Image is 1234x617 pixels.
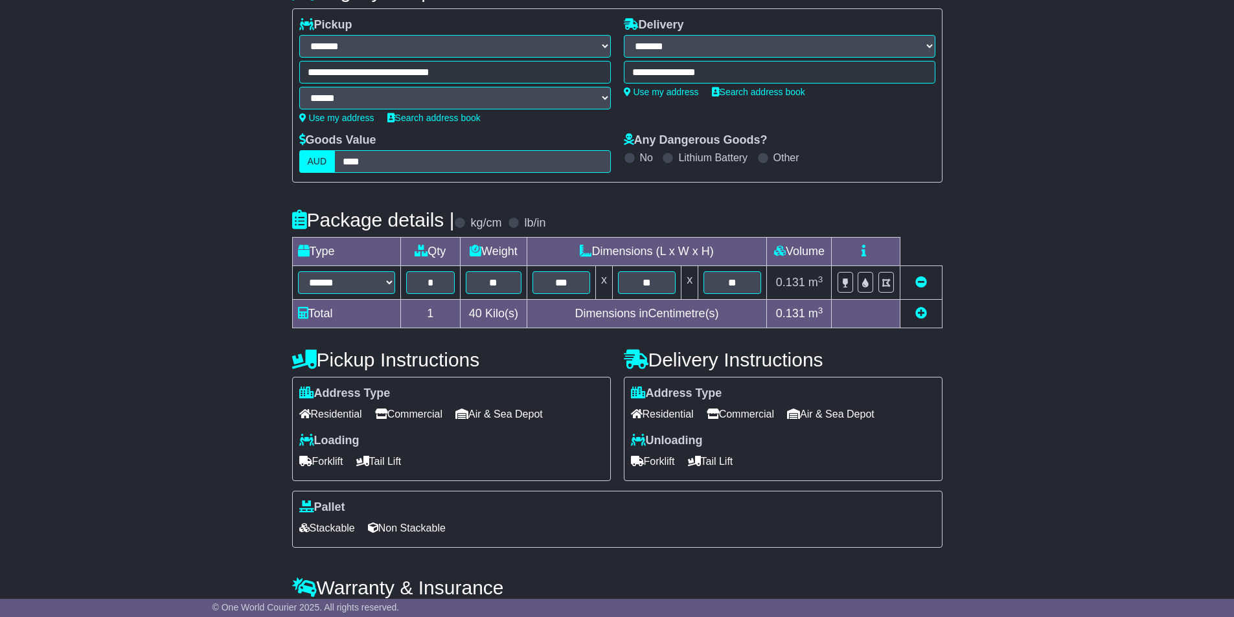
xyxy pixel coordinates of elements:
label: Any Dangerous Goods? [624,133,768,148]
label: Address Type [631,387,722,401]
label: Loading [299,434,360,448]
label: Pallet [299,500,345,515]
td: 1 [400,300,461,328]
h4: Pickup Instructions [292,349,611,370]
label: Pickup [299,18,352,32]
label: kg/cm [470,216,501,230]
a: Remove this item [915,276,927,289]
label: Other [773,151,799,164]
label: Unloading [631,434,703,448]
label: Address Type [299,387,391,401]
span: Tail Lift [356,451,402,471]
a: Use my address [624,87,699,97]
td: Type [292,238,400,266]
td: Weight [461,238,527,266]
label: Delivery [624,18,684,32]
h4: Delivery Instructions [624,349,943,370]
a: Search address book [712,87,805,97]
h4: Warranty & Insurance [292,577,943,598]
label: Goods Value [299,133,376,148]
td: Total [292,300,400,328]
span: m [808,276,823,289]
a: Search address book [387,113,481,123]
td: Dimensions (L x W x H) [527,238,767,266]
td: x [681,266,698,300]
label: AUD [299,150,336,173]
label: lb/in [524,216,545,230]
span: Residential [631,404,694,424]
span: Residential [299,404,362,424]
label: Lithium Battery [678,151,748,164]
a: Add new item [915,307,927,320]
span: Tail Lift [688,451,733,471]
span: Air & Sea Depot [787,404,874,424]
span: Commercial [375,404,442,424]
td: Qty [400,238,461,266]
h4: Package details | [292,209,455,230]
span: Air & Sea Depot [455,404,543,424]
td: Dimensions in Centimetre(s) [527,300,767,328]
span: 40 [469,307,482,320]
td: Kilo(s) [461,300,527,328]
sup: 3 [818,275,823,284]
a: Use my address [299,113,374,123]
span: Stackable [299,518,355,538]
td: Volume [767,238,832,266]
span: Commercial [707,404,774,424]
span: 0.131 [776,276,805,289]
span: m [808,307,823,320]
td: x [595,266,612,300]
span: 0.131 [776,307,805,320]
sup: 3 [818,306,823,315]
label: No [640,151,653,164]
span: Forklift [299,451,343,471]
span: Non Stackable [368,518,446,538]
span: © One World Courier 2025. All rights reserved. [212,602,400,612]
span: Forklift [631,451,675,471]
